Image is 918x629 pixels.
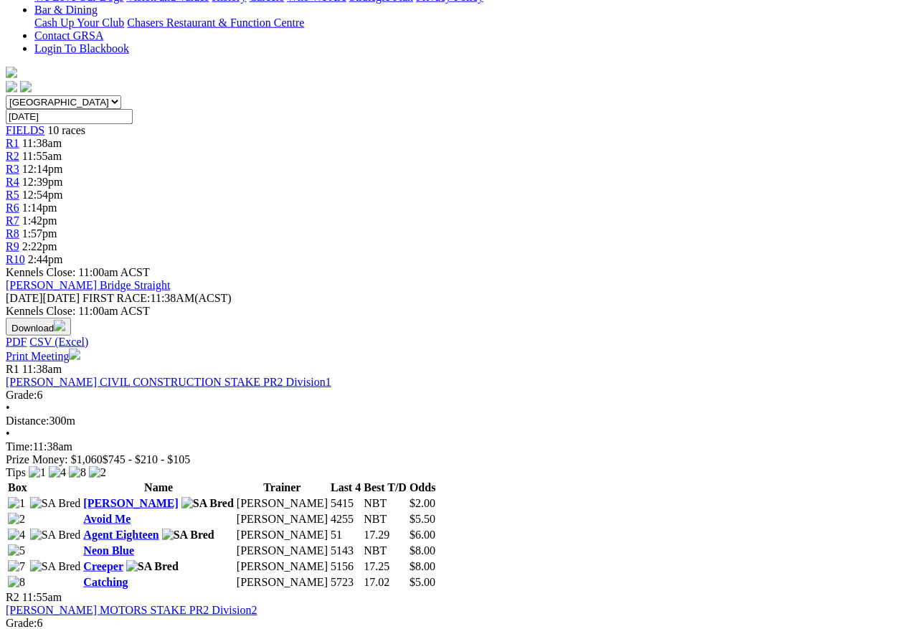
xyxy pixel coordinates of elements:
span: 10 races [47,124,85,136]
a: R4 [6,176,19,188]
td: 5415 [330,496,361,511]
td: 5143 [330,544,361,558]
a: Cash Up Your Club [34,16,124,29]
img: 8 [8,576,25,589]
a: CSV (Excel) [29,336,88,348]
a: R2 [6,150,19,162]
a: R9 [6,240,19,252]
a: Login To Blackbook [34,42,129,55]
td: [PERSON_NAME] [236,496,328,511]
img: SA Bred [30,560,81,573]
img: 1 [8,497,25,510]
a: Print Meeting [6,350,80,362]
img: SA Bred [30,529,81,541]
span: Box [8,481,27,493]
input: Select date [6,109,133,124]
div: 300m [6,415,912,427]
a: FIELDS [6,124,44,136]
a: Catching [83,576,128,588]
a: R1 [6,137,19,149]
span: • [6,402,10,414]
div: 6 [6,389,912,402]
div: Prize Money: $1,060 [6,453,912,466]
img: facebook.svg [6,81,17,93]
a: R10 [6,253,25,265]
img: logo-grsa-white.png [6,67,17,78]
span: R7 [6,214,19,227]
a: R8 [6,227,19,240]
span: $8.00 [410,544,435,557]
td: 17.02 [363,575,407,590]
td: 51 [330,528,361,542]
a: PDF [6,336,27,348]
span: 12:14pm [22,163,63,175]
span: $5.00 [410,576,435,588]
span: Kennels Close: 11:00am ACST [6,266,150,278]
a: R3 [6,163,19,175]
td: [PERSON_NAME] [236,575,328,590]
img: twitter.svg [20,81,32,93]
span: 11:55am [22,150,62,162]
a: R5 [6,189,19,201]
a: [PERSON_NAME] CIVIL CONSTRUCTION STAKE PR2 Division1 [6,376,331,388]
span: Grade: [6,617,37,629]
th: Trainer [236,481,328,495]
td: 4255 [330,512,361,526]
td: 17.29 [363,528,407,542]
span: 11:38am [22,137,62,149]
div: 11:38am [6,440,912,453]
span: Distance: [6,415,49,427]
span: Tips [6,466,26,478]
span: 11:55am [22,591,62,603]
td: 17.25 [363,559,407,574]
img: 2 [8,513,25,526]
a: Creeper [83,560,123,572]
span: • [6,427,10,440]
a: Chasers Restaurant & Function Centre [127,16,304,29]
th: Odds [409,481,436,495]
img: SA Bred [181,497,234,510]
span: 11:38AM(ACST) [82,292,232,304]
img: SA Bred [30,497,81,510]
img: 2 [89,466,106,479]
div: Kennels Close: 11:00am ACST [6,305,912,318]
span: 12:54pm [22,189,63,201]
span: [DATE] [6,292,80,304]
a: R6 [6,202,19,214]
img: SA Bred [126,560,179,573]
a: Avoid Me [83,513,131,525]
span: [DATE] [6,292,43,304]
td: [PERSON_NAME] [236,559,328,574]
a: Neon Blue [83,544,134,557]
a: Bar & Dining [34,4,98,16]
td: 5723 [330,575,361,590]
span: Grade: [6,389,37,401]
span: 1:14pm [22,202,57,214]
div: Download [6,336,912,349]
span: $745 - $210 - $105 [103,453,191,465]
img: 4 [8,529,25,541]
span: $2.00 [410,497,435,509]
a: Contact GRSA [34,29,103,42]
img: printer.svg [69,349,80,360]
span: 1:42pm [22,214,57,227]
span: FIRST RACE: [82,292,150,304]
td: [PERSON_NAME] [236,528,328,542]
span: 12:39pm [22,176,63,188]
td: [PERSON_NAME] [236,544,328,558]
span: $8.00 [410,560,435,572]
td: NBT [363,496,407,511]
span: 2:22pm [22,240,57,252]
img: 4 [49,466,66,479]
a: Agent Eighteen [83,529,158,541]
